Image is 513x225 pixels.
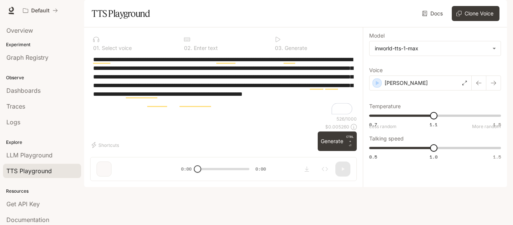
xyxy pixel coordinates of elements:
p: 0 2 . [184,45,192,51]
span: 0.7 [369,121,377,128]
button: All workspaces [20,3,61,18]
textarea: To enrich screen reader interactions, please activate Accessibility in Grammarly extension settings [93,55,354,116]
p: Model [369,33,385,38]
p: Default [31,8,50,14]
p: Talking speed [369,136,404,141]
div: inworld-tts-1-max [375,45,489,52]
span: 1.5 [493,121,501,128]
div: inworld-tts-1-max [370,41,501,56]
p: ⏎ [346,134,354,148]
span: 1.0 [430,154,438,160]
p: Less random [369,124,397,129]
p: CTRL + [346,134,354,143]
span: 1.5 [493,154,501,160]
p: Voice [369,68,383,73]
p: [PERSON_NAME] [385,79,428,87]
p: Temperature [369,104,401,109]
button: GenerateCTRL +⏎ [318,131,357,151]
button: Shortcuts [90,139,122,151]
button: Clone Voice [452,6,499,21]
p: 0 1 . [93,45,100,51]
p: More random [472,124,501,129]
p: Select voice [100,45,132,51]
p: Generate [283,45,307,51]
h1: TTS Playground [92,6,150,21]
p: 0 3 . [275,45,283,51]
a: Docs [421,6,446,21]
p: Enter text [192,45,218,51]
span: 0.5 [369,154,377,160]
